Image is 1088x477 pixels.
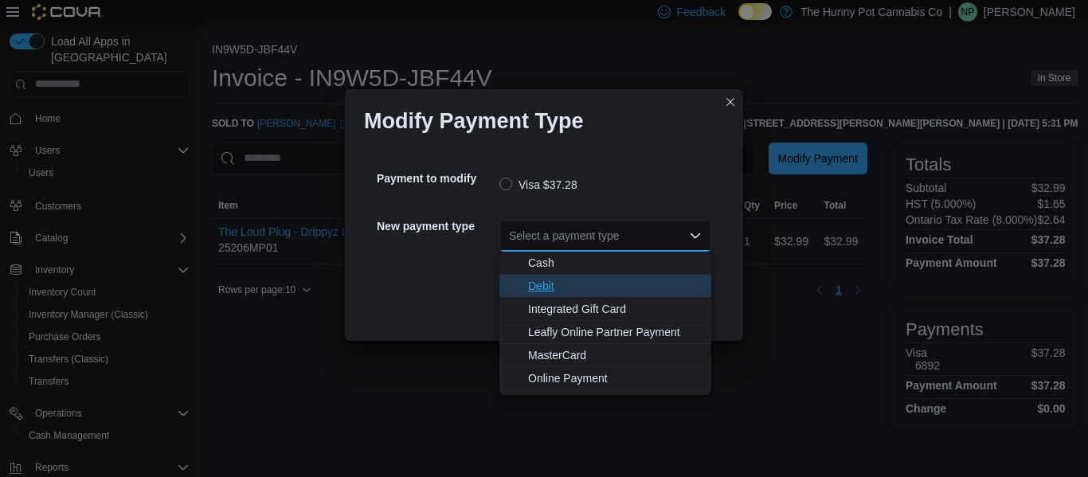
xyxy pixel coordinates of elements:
[499,367,711,390] button: Online Payment
[364,108,584,134] h1: Modify Payment Type
[499,252,711,275] button: Cash
[528,255,702,271] span: Cash
[499,175,577,194] label: Visa $37.28
[528,301,702,317] span: Integrated Gift Card
[499,252,711,390] div: Choose from the following options
[499,321,711,344] button: Leafly Online Partner Payment
[499,275,711,298] button: Debit
[377,162,496,194] h5: Payment to modify
[528,347,702,363] span: MasterCard
[509,226,511,245] input: Accessible screen reader label
[528,370,702,386] span: Online Payment
[528,324,702,340] span: Leafly Online Partner Payment
[499,344,711,367] button: MasterCard
[499,298,711,321] button: Integrated Gift Card
[721,92,740,111] button: Closes this modal window
[528,278,702,294] span: Debit
[689,229,702,242] button: Close list of options
[377,210,496,242] h5: New payment type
